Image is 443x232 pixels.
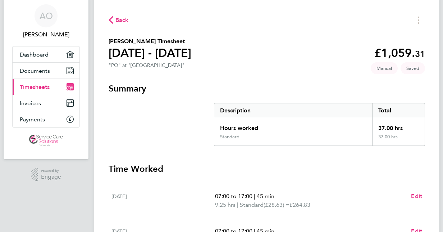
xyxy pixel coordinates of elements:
[20,116,45,123] span: Payments
[240,201,264,209] span: Standard
[13,111,79,127] a: Payments
[372,103,425,118] div: Total
[214,103,372,118] div: Description
[257,193,274,200] span: 45 min
[401,62,425,74] span: This timesheet is Saved.
[109,37,191,46] h2: [PERSON_NAME] Timesheet
[215,193,252,200] span: 07:00 to 17:00
[13,46,79,62] a: Dashboard
[12,135,80,146] a: Go to home page
[20,67,50,74] span: Documents
[412,14,425,26] button: Timesheets Menu
[13,95,79,111] a: Invoices
[109,83,425,94] h3: Summary
[215,201,236,208] span: 9.25 hrs
[214,103,425,146] div: Summary
[13,79,79,95] a: Timesheets
[109,163,425,175] h3: Time Worked
[214,118,372,134] div: Hours worked
[109,15,129,24] button: Back
[264,201,289,208] span: (£28.63) =
[20,84,50,90] span: Timesheets
[289,201,310,208] span: £264.83
[411,192,422,201] a: Edit
[13,63,79,79] a: Documents
[371,62,398,74] span: This timesheet was manually created.
[254,193,255,200] span: |
[40,11,53,21] span: AO
[20,100,41,107] span: Invoices
[109,62,184,68] div: "PO" at "[GEOGRAPHIC_DATA]"
[111,192,215,209] div: [DATE]
[29,135,63,146] img: servicecare-logo-retina.png
[237,201,238,208] span: |
[374,46,425,60] app-decimal: £1,059.
[41,174,61,180] span: Engage
[109,46,191,60] h1: [DATE] - [DATE]
[372,134,425,146] div: 37.00 hrs
[31,168,61,182] a: Powered byEngage
[41,168,61,174] span: Powered by
[115,16,129,24] span: Back
[372,118,425,134] div: 37.00 hrs
[12,30,80,39] span: Alisa Odusanya
[20,51,49,58] span: Dashboard
[220,134,239,140] div: Standard
[411,193,422,200] span: Edit
[12,4,80,39] a: AO[PERSON_NAME]
[415,49,425,59] span: 31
